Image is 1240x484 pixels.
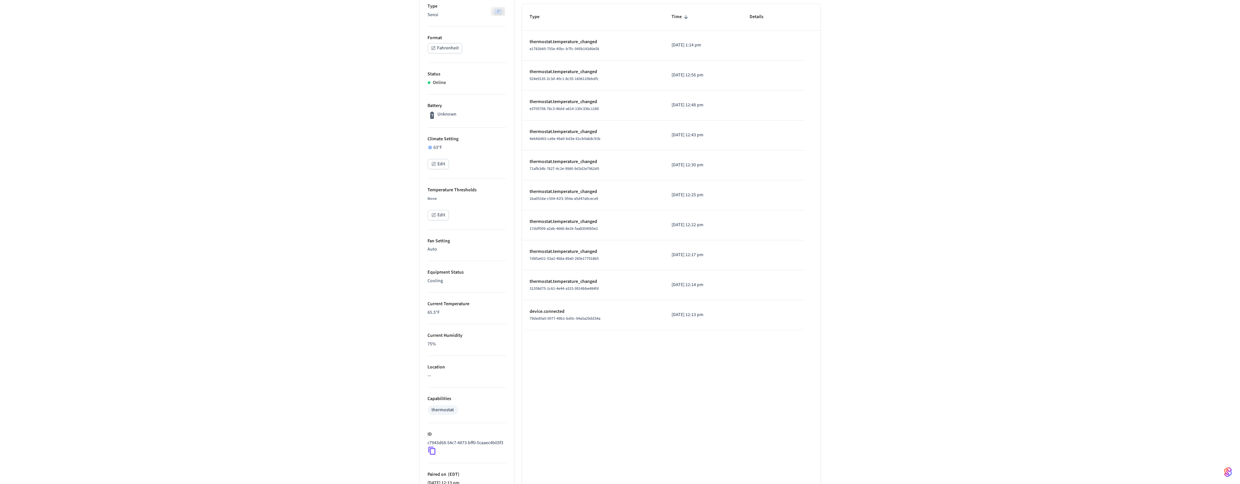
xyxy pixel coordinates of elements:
[1224,467,1232,477] img: SeamLogoGradient.69752ec5.svg
[433,79,446,86] p: Online
[428,43,462,53] button: Fahrenheit
[530,308,656,315] p: device.connected
[428,12,506,18] p: Sensi
[428,71,506,78] p: Status
[428,301,506,308] p: Current Temperature
[530,98,656,105] p: thermostat.temperature_changed
[530,106,599,112] span: e3705708-76c3-46dd-a614-130c336c1189
[530,256,599,261] span: 7d85a421-53a2-468a-89a0-260e177018b5
[530,226,598,231] span: 17ddf009-a2ab-4666-8e16-faa8354065e2
[530,218,656,225] p: thermostat.temperature_changed
[428,102,506,109] p: Battery
[672,192,734,199] p: [DATE] 12:25 pm
[428,278,506,284] p: Cooling
[672,42,734,49] p: [DATE] 1:14 pm
[428,159,449,169] button: Edit
[428,187,506,194] p: Temperature Thresholds
[530,166,599,172] span: 71afb34b-7627-4c2e-9980-9d3d2e7962d0
[428,431,506,438] p: ID
[428,35,506,41] p: Format
[428,3,506,10] p: Type
[428,144,506,151] div: 63 °F
[530,278,656,285] p: thermostat.temperature_changed
[530,46,599,52] span: e1782b60-755e-45bc-b7fc-045b143d6e58
[428,440,504,446] p: c7943d68-54c7-4873-bff0-5caaec4b05f3
[530,158,656,165] p: thermostat.temperature_changed
[428,196,437,202] span: None
[530,136,601,142] span: 4e64dd63-ca9e-49a0-bd3e-61cb0ab8c91b
[428,341,506,348] p: 75%
[428,471,506,478] p: Paired on
[530,128,656,135] p: thermostat.temperature_changed
[428,210,449,220] button: Edit
[530,196,598,202] span: 1ba0516e-c504-41f1-954a-a5d47a0cece9
[672,311,734,318] p: [DATE] 12:13 pm
[428,269,506,276] p: Equipment Status
[672,102,734,109] p: [DATE] 12:48 pm
[530,76,599,82] span: 924e9135-2c3d-40c1-8c55-1606110bbdfc
[672,222,734,229] p: [DATE] 12:22 pm
[530,12,548,22] span: Type
[530,286,599,291] span: 31208d75-1c61-4e44-a315-9914bbe484fd
[432,407,454,414] div: thermostat
[428,309,506,316] p: 65.5 °F
[530,316,601,321] span: 79ded0a5-0077-49b1-bd0c-94a5a29dd34a
[428,238,506,245] p: Fan Setting
[428,332,506,339] p: Current Humidity
[672,282,734,288] p: [DATE] 12:14 pm
[428,136,506,143] p: Climate Setting
[522,4,820,330] table: sticky table
[428,395,506,402] p: Capabilities
[438,111,457,118] p: Unknown
[750,12,772,22] span: Details
[447,471,459,478] span: ( EDT )
[490,3,506,19] img: Sensi Smart Thermostat (White)
[530,68,656,75] p: thermostat.temperature_changed
[530,39,656,45] p: thermostat.temperature_changed
[428,246,506,253] p: Auto
[672,72,734,79] p: [DATE] 12:56 pm
[428,372,506,379] p: —
[428,364,506,371] p: Location
[530,248,656,255] p: thermostat.temperature_changed
[672,12,690,22] span: Time
[672,252,734,258] p: [DATE] 12:17 pm
[672,132,734,139] p: [DATE] 12:43 pm
[672,162,734,169] p: [DATE] 12:30 pm
[530,188,656,195] p: thermostat.temperature_changed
